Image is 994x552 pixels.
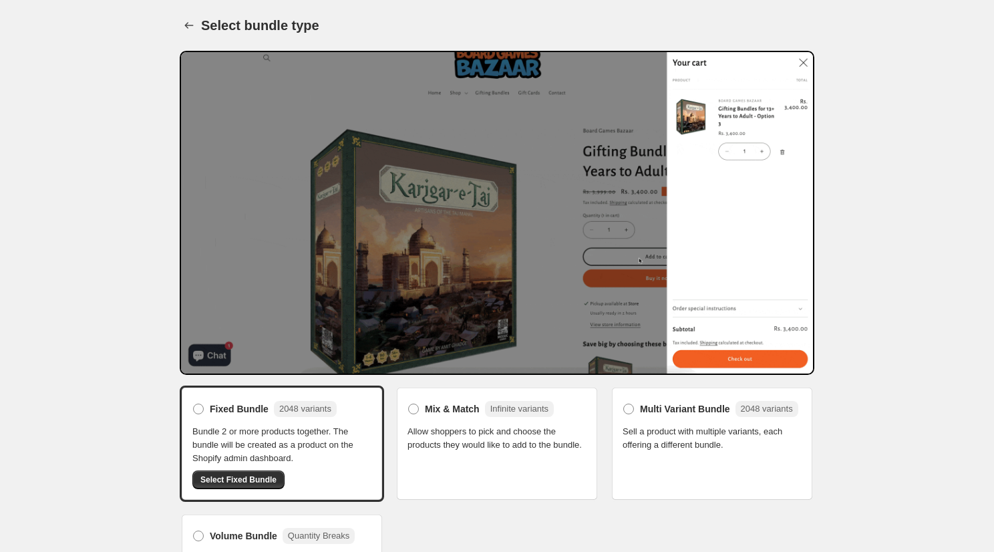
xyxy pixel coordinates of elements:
[407,425,587,452] span: Allow shoppers to pick and choose the products they would like to add to the bundle.
[192,470,285,489] button: Select Fixed Bundle
[288,531,350,541] span: Quantity Breaks
[640,402,730,416] span: Multi Variant Bundle
[741,404,793,414] span: 2048 variants
[623,425,802,452] span: Sell a product with multiple variants, each offering a different bundle.
[201,17,319,33] h1: Select bundle type
[180,16,198,35] button: Back
[192,425,371,465] span: Bundle 2 or more products together. The bundle will be created as a product on the Shopify admin ...
[180,51,814,375] img: Bundle Preview
[210,529,277,543] span: Volume Bundle
[490,404,548,414] span: Infinite variants
[210,402,269,416] span: Fixed Bundle
[279,404,331,414] span: 2048 variants
[425,402,480,416] span: Mix & Match
[200,474,277,485] span: Select Fixed Bundle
